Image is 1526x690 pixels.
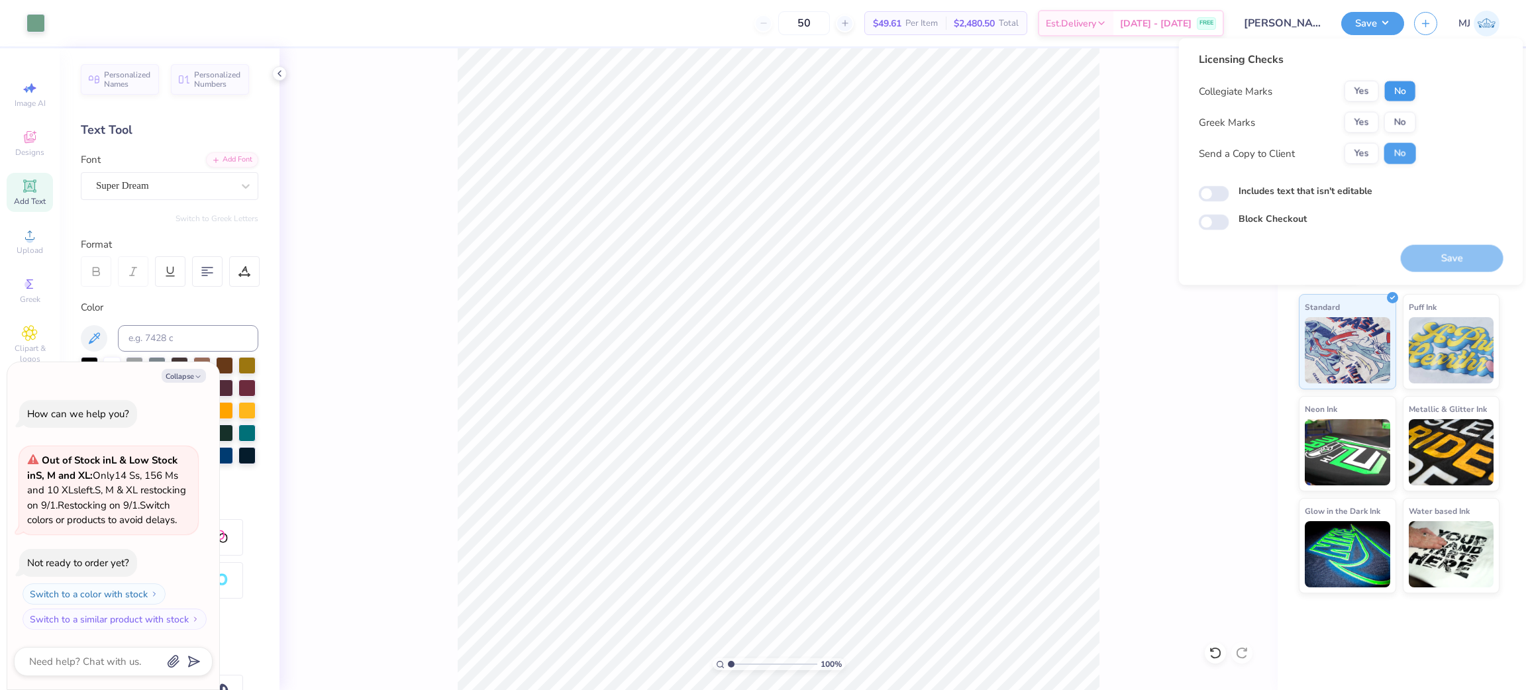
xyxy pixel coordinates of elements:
[27,454,178,482] strong: & Low Stock in S, M and XL :
[1384,112,1416,133] button: No
[1458,11,1500,36] a: MJ
[1409,402,1487,416] span: Metallic & Glitter Ink
[1234,10,1331,36] input: Untitled Design
[20,294,40,305] span: Greek
[1474,11,1500,36] img: Mark Joshua Mullasgo
[27,556,129,569] div: Not ready to order yet?
[1239,184,1372,198] label: Includes text that isn't editable
[162,369,206,383] button: Collapse
[821,658,842,670] span: 100 %
[1305,300,1340,314] span: Standard
[1305,419,1390,485] img: Neon Ink
[1345,81,1379,102] button: Yes
[1239,212,1307,226] label: Block Checkout
[905,17,938,30] span: Per Item
[81,152,101,168] label: Font
[1199,52,1416,68] div: Licensing Checks
[206,152,258,168] div: Add Font
[1341,12,1404,35] button: Save
[1345,112,1379,133] button: Yes
[7,343,53,364] span: Clipart & logos
[1199,146,1295,161] div: Send a Copy to Client
[1409,300,1437,314] span: Puff Ink
[1199,115,1255,130] div: Greek Marks
[1384,143,1416,164] button: No
[194,70,241,89] span: Personalized Numbers
[81,300,258,315] div: Color
[17,245,43,256] span: Upload
[1409,504,1470,518] span: Water based Ink
[1345,143,1379,164] button: Yes
[1199,83,1272,99] div: Collegiate Marks
[81,237,260,252] div: Format
[999,17,1019,30] span: Total
[191,615,199,623] img: Switch to a similar product with stock
[873,17,901,30] span: $49.61
[23,609,207,630] button: Switch to a similar product with stock
[104,70,151,89] span: Personalized Names
[778,11,830,35] input: – –
[1458,16,1470,31] span: MJ
[15,147,44,158] span: Designs
[1120,17,1192,30] span: [DATE] - [DATE]
[118,325,258,352] input: e.g. 7428 c
[27,407,129,420] div: How can we help you?
[23,583,166,605] button: Switch to a color with stock
[42,454,119,467] strong: Out of Stock in L
[1305,317,1390,383] img: Standard
[15,98,46,109] span: Image AI
[1409,419,1494,485] img: Metallic & Glitter Ink
[81,121,258,139] div: Text Tool
[1409,317,1494,383] img: Puff Ink
[1199,19,1213,28] span: FREE
[1305,521,1390,587] img: Glow in the Dark Ink
[14,196,46,207] span: Add Text
[954,17,995,30] span: $2,480.50
[1046,17,1096,30] span: Est. Delivery
[27,454,186,526] span: Only 14 Ss, 156 Ms and 10 XLs left. S, M & XL restocking on 9/1. Restocking on 9/1. Switch colors...
[1409,521,1494,587] img: Water based Ink
[176,213,258,224] button: Switch to Greek Letters
[1384,81,1416,102] button: No
[1305,504,1380,518] span: Glow in the Dark Ink
[1305,402,1337,416] span: Neon Ink
[150,590,158,598] img: Switch to a color with stock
